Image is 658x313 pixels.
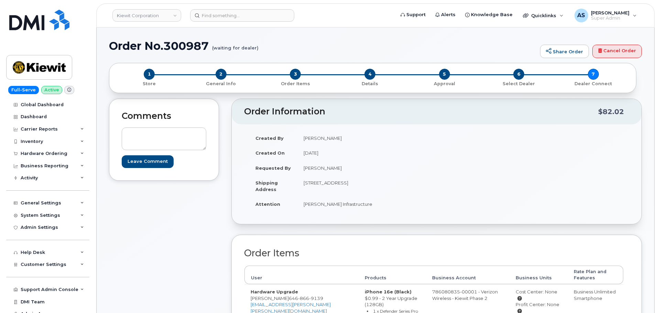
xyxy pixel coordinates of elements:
strong: Requested By [255,165,291,171]
h2: Order Items [244,248,624,258]
a: 5 Approval [407,80,482,87]
span: 1 [144,69,155,80]
strong: Created By [255,135,284,141]
span: 4 [364,69,375,80]
th: User [244,266,359,284]
td: [PERSON_NAME] [297,131,431,146]
div: $82.02 [598,105,624,118]
a: Share Order [540,45,589,58]
p: Store [118,81,181,87]
span: 3 [290,69,301,80]
input: Leave Comment [122,155,174,168]
th: Business Units [509,266,568,284]
strong: Attention [255,201,280,207]
h1: Order No.300987 [109,40,537,52]
p: Details [336,81,405,87]
span: 9139 [309,295,323,301]
p: Select Dealer [484,81,553,87]
span: 866 [298,295,309,301]
span: 2 [216,69,227,80]
div: Cost Center: None [516,289,561,301]
a: 1 Store [115,80,184,87]
strong: iPhone 16e (Black) [365,289,412,294]
a: 4 Details [333,80,407,87]
td: [STREET_ADDRESS] [297,175,431,197]
h2: Comments [122,111,206,121]
h2: Order Information [244,107,598,116]
p: Order Items [261,81,330,87]
td: [PERSON_NAME] Infrastructure [297,197,431,212]
strong: Hardware Upgrade [251,289,298,294]
p: Approval [410,81,479,87]
th: Products [359,266,426,284]
small: (waiting for dealer) [212,40,259,51]
strong: Created On [255,150,285,156]
th: Business Account [426,266,509,284]
span: 646 [289,295,323,301]
th: Rate Plan and Features [568,266,623,284]
a: 2 General Info [184,80,259,87]
span: 6 [513,69,524,80]
td: [PERSON_NAME] [297,160,431,176]
span: 5 [439,69,450,80]
a: 6 Select Dealer [482,80,556,87]
p: General Info [187,81,256,87]
td: [DATE] [297,145,431,160]
a: Cancel Order [592,45,642,58]
strong: Shipping Address [255,180,278,192]
a: 3 Order Items [258,80,333,87]
iframe: Messenger Launcher [628,283,653,308]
